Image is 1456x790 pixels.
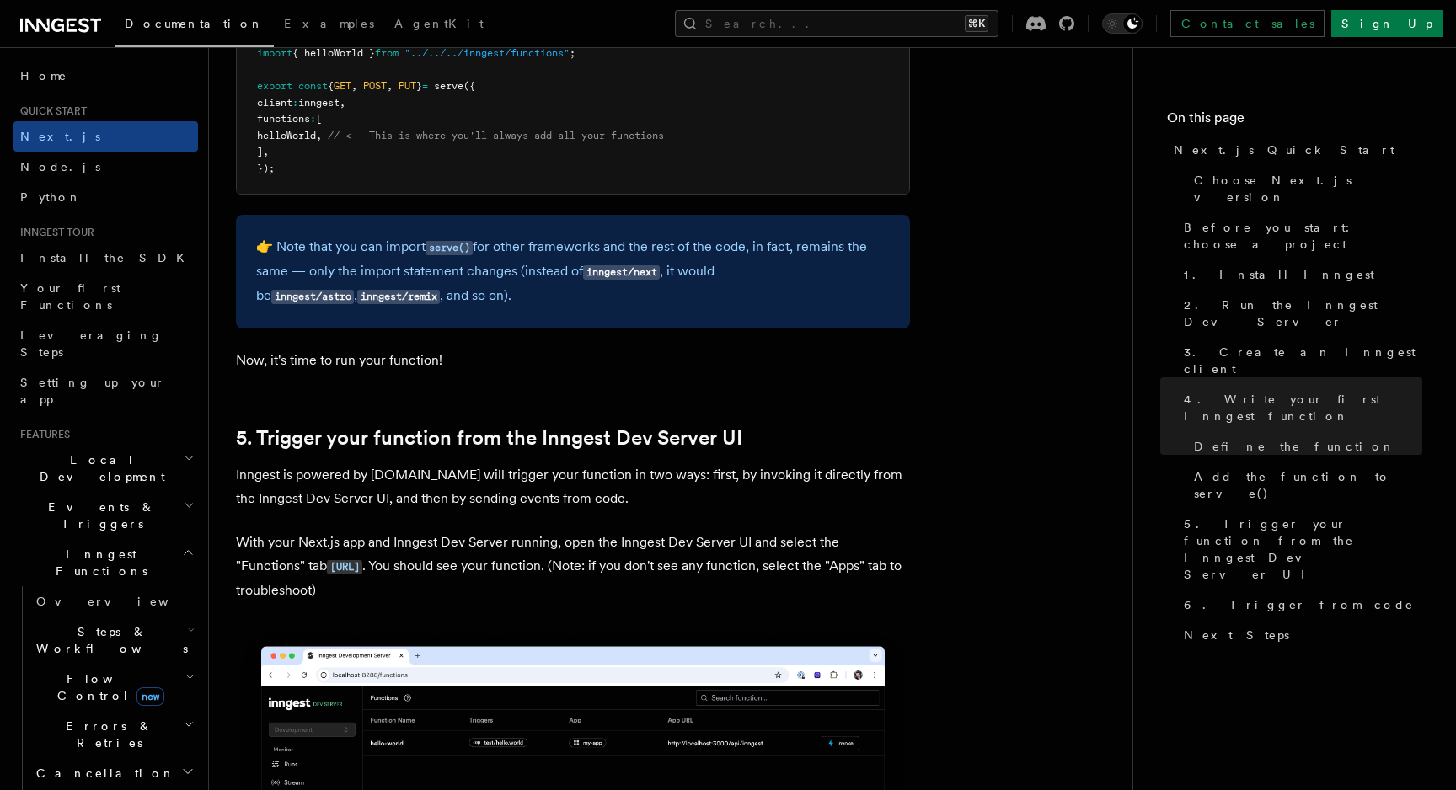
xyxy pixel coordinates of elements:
[115,5,274,47] a: Documentation
[434,80,463,92] span: serve
[1174,141,1394,158] span: Next.js Quick Start
[13,428,70,441] span: Features
[1184,219,1422,253] span: Before you start: choose a project
[375,47,399,59] span: from
[394,17,484,30] span: AgentKit
[1177,337,1422,384] a: 3. Create an Inngest client
[1187,431,1422,462] a: Define the function
[257,113,310,125] span: functions
[463,80,475,92] span: ({
[13,451,184,485] span: Local Development
[965,15,988,32] kbd: ⌘K
[327,558,362,574] a: [URL]
[13,152,198,182] a: Node.js
[29,664,198,711] button: Flow Controlnew
[271,290,354,304] code: inngest/astro
[1167,108,1422,135] h4: On this page
[29,617,198,664] button: Steps & Workflows
[1177,290,1422,337] a: 2. Run the Inngest Dev Server
[328,80,334,92] span: {
[257,97,292,109] span: client
[20,328,163,359] span: Leveraging Steps
[310,113,316,125] span: :
[136,687,164,706] span: new
[1184,515,1422,583] span: 5. Trigger your function from the Inngest Dev Server UI
[29,711,198,758] button: Errors & Retries
[236,349,910,372] p: Now, it's time to run your function!
[236,426,742,450] a: 5. Trigger your function from the Inngest Dev Server UI
[363,80,387,92] span: POST
[316,113,322,125] span: [
[257,146,263,157] span: ]
[327,560,362,574] code: [URL]
[1184,344,1422,377] span: 3. Create an Inngest client
[20,67,67,84] span: Home
[13,121,198,152] a: Next.js
[292,47,375,59] span: { helloWorld }
[13,539,198,586] button: Inngest Functions
[236,463,910,510] p: Inngest is powered by [DOMAIN_NAME] will trigger your function in two ways: first, by invoking it...
[1177,509,1422,590] a: 5. Trigger your function from the Inngest Dev Server UI
[426,238,473,254] a: serve()
[29,758,198,788] button: Cancellation
[257,80,292,92] span: export
[256,235,890,308] p: 👉 Note that you can import for other frameworks and the rest of the code, in fact, remains the sa...
[13,320,198,367] a: Leveraging Steps
[292,97,298,109] span: :
[404,47,570,59] span: "../../../inngest/functions"
[357,290,440,304] code: inngest/remix
[13,492,198,539] button: Events & Triggers
[583,265,660,280] code: inngest/next
[29,586,198,617] a: Overview
[20,190,82,204] span: Python
[257,163,275,174] span: });
[20,251,195,264] span: Install the SDK
[1177,620,1422,650] a: Next Steps
[422,80,428,92] span: =
[1177,259,1422,290] a: 1. Install Inngest
[13,243,198,273] a: Install the SDK
[1184,266,1374,283] span: 1. Install Inngest
[351,80,357,92] span: ,
[263,146,269,157] span: ,
[13,104,87,118] span: Quick start
[13,61,198,91] a: Home
[20,130,100,143] span: Next.js
[1184,296,1422,330] span: 2. Run the Inngest Dev Server
[1102,13,1143,34] button: Toggle dark mode
[384,5,494,45] a: AgentKit
[1194,172,1422,206] span: Choose Next.js version
[399,80,416,92] span: PUT
[1187,165,1422,212] a: Choose Next.js version
[340,97,345,109] span: ,
[13,499,184,532] span: Events & Triggers
[1187,462,1422,509] a: Add the function to serve()
[13,273,198,320] a: Your first Functions
[13,182,198,212] a: Python
[1194,468,1422,502] span: Add the function to serve()
[13,445,198,492] button: Local Development
[416,80,422,92] span: }
[298,80,328,92] span: const
[20,376,165,406] span: Setting up your app
[1177,590,1422,620] a: 6. Trigger from code
[29,670,185,704] span: Flow Control
[1184,627,1289,643] span: Next Steps
[20,281,120,312] span: Your first Functions
[1184,391,1422,424] span: 4. Write your first Inngest function
[387,80,393,92] span: ,
[274,5,384,45] a: Examples
[13,546,182,579] span: Inngest Functions
[298,97,340,109] span: inngest
[13,226,94,239] span: Inngest tour
[29,765,175,782] span: Cancellation
[1194,438,1395,455] span: Define the function
[334,80,351,92] span: GET
[125,17,264,30] span: Documentation
[236,531,910,602] p: With your Next.js app and Inngest Dev Server running, open the Inngest Dev Server UI and select t...
[316,130,322,141] span: ,
[257,47,292,59] span: import
[29,623,188,657] span: Steps & Workflows
[426,241,473,255] code: serve()
[1167,135,1422,165] a: Next.js Quick Start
